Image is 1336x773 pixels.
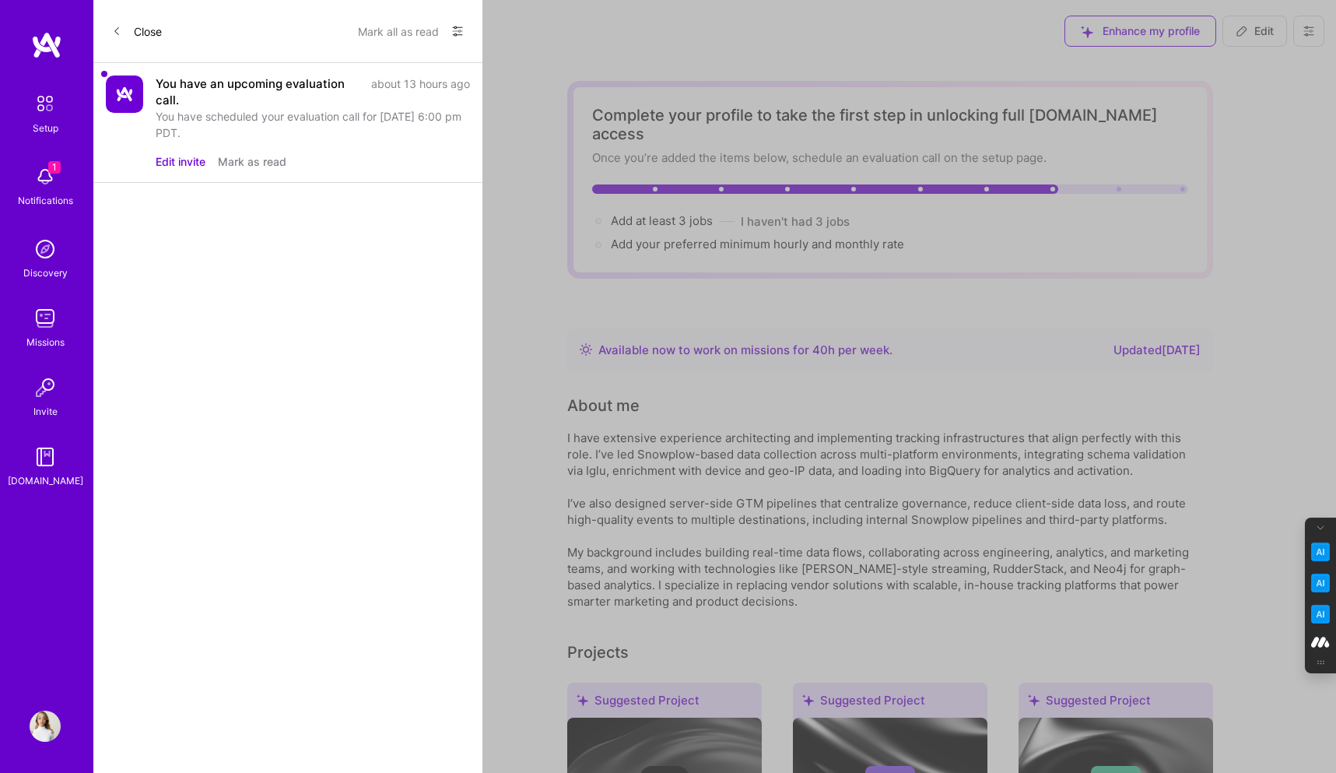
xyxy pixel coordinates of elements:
[30,303,61,334] img: teamwork
[156,108,470,141] div: You have scheduled your evaluation call for [DATE] 6:00 pm PDT.
[1311,605,1330,624] img: Jargon Buster icon
[8,473,83,489] div: [DOMAIN_NAME]
[30,234,61,265] img: discovery
[30,711,61,742] img: User Avatar
[23,265,68,281] div: Discovery
[1311,574,1330,592] img: Email Tone Analyzer icon
[112,19,162,44] button: Close
[1311,543,1330,561] img: Key Point Extractor icon
[358,19,439,44] button: Mark all as read
[30,441,61,473] img: guide book
[26,334,65,350] div: Missions
[31,31,62,59] img: logo
[30,372,61,403] img: Invite
[156,76,362,108] div: You have an upcoming evaluation call.
[29,87,61,120] img: setup
[26,711,65,742] a: User Avatar
[33,403,58,420] div: Invite
[106,76,143,113] img: Company Logo
[33,120,58,136] div: Setup
[371,76,470,108] div: about 13 hours ago
[156,153,205,170] button: Edit invite
[218,153,286,170] button: Mark as read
